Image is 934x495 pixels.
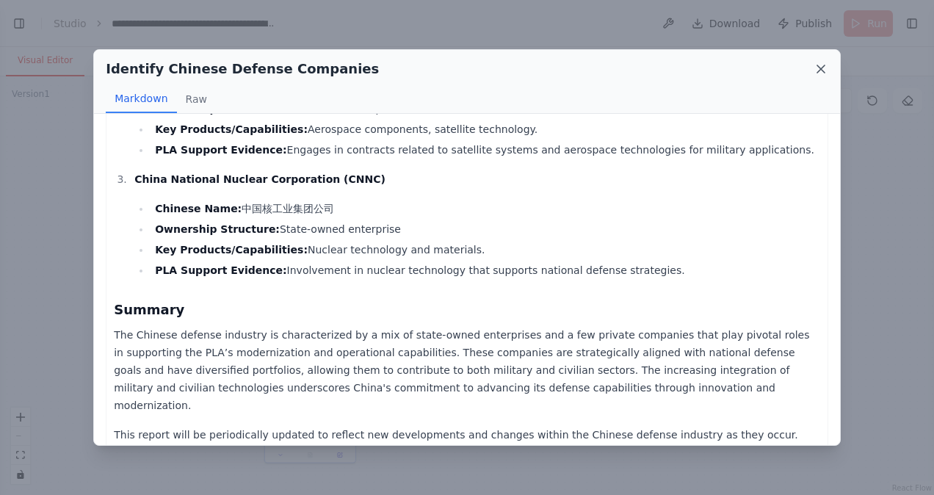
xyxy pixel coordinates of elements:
h3: Summary [114,300,820,320]
li: Aerospace components, satellite technology. [151,120,820,138]
button: Markdown [106,85,176,113]
li: State-owned enterprise [151,220,820,238]
strong: Ownership Structure: [155,223,280,235]
button: Raw [177,85,216,113]
strong: Key Products/Capabilities: [155,244,308,256]
p: This report will be periodically updated to reflect new developments and changes within the Chine... [114,426,820,444]
strong: Chinese Name: [155,203,242,214]
p: The Chinese defense industry is characterized by a mix of state-owned enterprises and a few priva... [114,326,820,414]
strong: PLA Support Evidence: [155,264,286,276]
li: Nuclear technology and materials. [151,241,820,259]
strong: Key Products/Capabilities: [155,123,308,135]
li: 中国核工业集团公司 [151,200,820,217]
li: Engages in contracts related to satellite systems and aerospace technologies for military applica... [151,141,820,159]
strong: China National Nuclear Corporation (CNNC) [134,173,385,185]
strong: PLA Support Evidence: [155,144,286,156]
li: Involvement in nuclear technology that supports national defense strategies. [151,261,820,279]
h2: Identify Chinese Defense Companies [106,59,379,79]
